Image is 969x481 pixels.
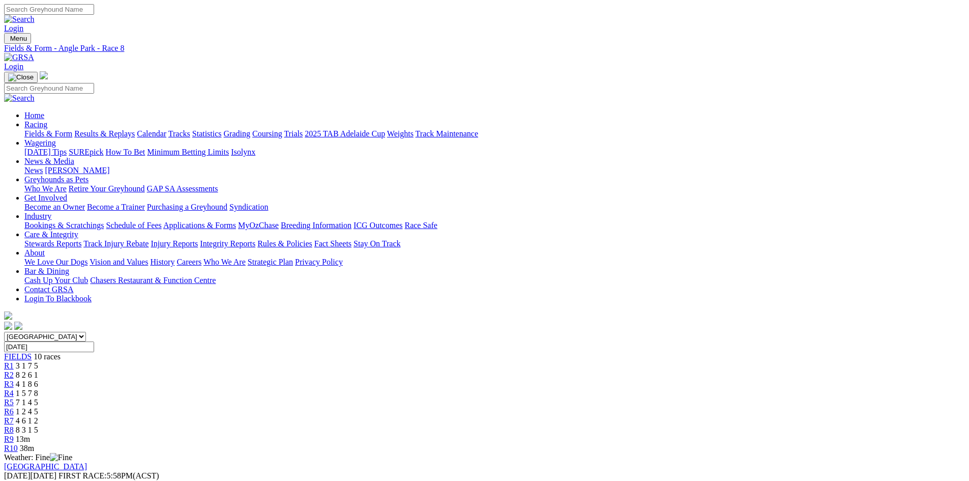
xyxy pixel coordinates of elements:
a: 2025 TAB Adelaide Cup [305,129,385,138]
span: 10 races [34,352,61,361]
span: 8 3 1 5 [16,426,38,434]
span: 1 2 4 5 [16,407,38,416]
a: Calendar [137,129,166,138]
span: 13m [16,435,30,443]
img: Fine [50,453,72,462]
div: Racing [24,129,965,138]
a: Racing [24,120,47,129]
a: Wagering [24,138,56,147]
a: Syndication [229,203,268,211]
img: GRSA [4,53,34,62]
span: 7 1 4 5 [16,398,38,407]
button: Toggle navigation [4,72,38,83]
a: Bookings & Scratchings [24,221,104,230]
a: Who We Are [203,258,246,266]
span: Weather: Fine [4,453,72,462]
a: Weights [387,129,414,138]
a: Privacy Policy [295,258,343,266]
span: [DATE] [4,471,31,480]
a: Minimum Betting Limits [147,148,229,156]
img: facebook.svg [4,322,12,330]
a: Purchasing a Greyhound [147,203,227,211]
a: Stay On Track [354,239,400,248]
a: Stewards Reports [24,239,81,248]
a: R1 [4,361,14,370]
input: Search [4,83,94,94]
a: Grading [224,129,250,138]
a: Fields & Form - Angle Park - Race 8 [4,44,965,53]
span: 1 5 7 8 [16,389,38,398]
input: Select date [4,342,94,352]
span: [DATE] [4,471,56,480]
a: Injury Reports [151,239,198,248]
a: Greyhounds as Pets [24,175,89,184]
a: R2 [4,371,14,379]
span: 8 2 6 1 [16,371,38,379]
a: R4 [4,389,14,398]
a: How To Bet [106,148,145,156]
a: Industry [24,212,51,220]
a: Schedule of Fees [106,221,161,230]
input: Search [4,4,94,15]
a: Strategic Plan [248,258,293,266]
span: 5:58PM(ACST) [58,471,159,480]
a: Tracks [168,129,190,138]
img: logo-grsa-white.png [4,312,12,320]
a: Login [4,24,23,33]
a: Become an Owner [24,203,85,211]
a: News & Media [24,157,74,165]
a: Login [4,62,23,71]
a: Bar & Dining [24,267,69,275]
a: About [24,248,45,257]
div: Care & Integrity [24,239,965,248]
div: Industry [24,221,965,230]
a: Home [24,111,44,120]
a: MyOzChase [238,221,279,230]
span: R8 [4,426,14,434]
a: SUREpick [69,148,103,156]
a: Contact GRSA [24,285,73,294]
a: [GEOGRAPHIC_DATA] [4,462,87,471]
span: 4 1 8 6 [16,380,38,388]
a: R10 [4,444,18,452]
button: Toggle navigation [4,33,31,44]
a: News [24,166,43,175]
a: Track Maintenance [416,129,478,138]
span: 3 1 7 5 [16,361,38,370]
a: Become a Trainer [87,203,145,211]
a: [PERSON_NAME] [45,166,109,175]
a: Results & Replays [74,129,135,138]
a: History [150,258,174,266]
span: Menu [10,35,27,42]
a: Fact Sheets [314,239,351,248]
a: [DATE] Tips [24,148,67,156]
a: Trials [284,129,303,138]
a: Race Safe [404,221,437,230]
div: News & Media [24,166,965,175]
a: Chasers Restaurant & Function Centre [90,276,216,285]
a: R9 [4,435,14,443]
a: Login To Blackbook [24,294,92,303]
span: 38m [20,444,34,452]
img: Close [8,73,34,81]
a: R5 [4,398,14,407]
a: Applications & Forms [163,221,236,230]
a: R6 [4,407,14,416]
div: About [24,258,965,267]
img: logo-grsa-white.png [40,71,48,79]
a: R3 [4,380,14,388]
a: R7 [4,416,14,425]
a: Fields & Form [24,129,72,138]
a: Rules & Policies [257,239,312,248]
div: Get Involved [24,203,965,212]
a: Track Injury Rebate [83,239,149,248]
div: Wagering [24,148,965,157]
a: Cash Up Your Club [24,276,88,285]
img: Search [4,15,35,24]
